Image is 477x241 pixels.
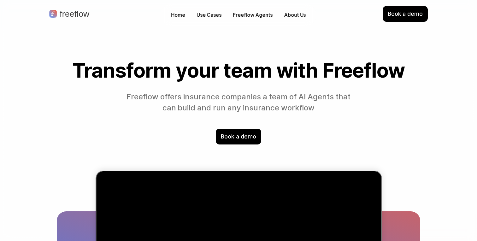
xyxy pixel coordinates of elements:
p: Home [171,11,185,19]
h1: Transform your team with Freeflow [57,59,420,81]
a: About Us [281,10,309,20]
p: About Us [284,11,306,19]
button: Use Cases [193,10,225,20]
a: Freeflow Agents [230,10,276,20]
p: freeflow [60,10,89,18]
p: Freeflow Agents [233,11,273,19]
p: Book a demo [388,10,423,18]
p: Use Cases [197,11,221,19]
p: Book a demo [221,132,256,141]
div: Book a demo [383,6,428,22]
p: Freeflow offers insurance companies a team of AI Agents that can build and run any insurance work... [124,91,354,114]
div: Book a demo [216,129,261,144]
